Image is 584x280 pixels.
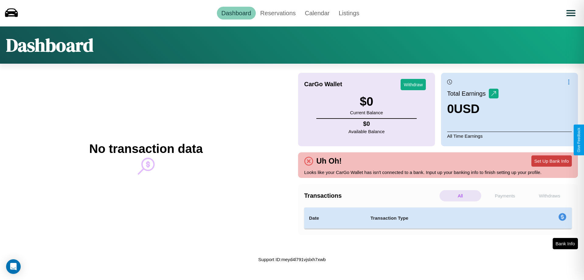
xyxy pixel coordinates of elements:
[89,142,203,156] h2: No transaction data
[349,127,385,136] p: Available Balance
[217,7,256,19] a: Dashboard
[309,214,361,222] h4: Date
[350,95,383,108] h3: $ 0
[484,190,526,201] p: Payments
[370,214,509,222] h4: Transaction Type
[313,157,345,165] h4: Uh Oh!
[304,81,342,88] h4: CarGo Wallet
[440,190,481,201] p: All
[6,259,21,274] div: Open Intercom Messenger
[531,155,572,167] button: Set Up Bank Info
[300,7,334,19] a: Calendar
[447,102,499,116] h3: 0 USD
[529,190,570,201] p: Withdraws
[447,132,572,140] p: All Time Earnings
[447,88,489,99] p: Total Earnings
[577,128,581,152] div: Give Feedback
[334,7,364,19] a: Listings
[304,168,572,176] p: Looks like your CarGo Wallet has isn't connected to a bank. Input up your banking info to finish ...
[350,108,383,117] p: Current Balance
[304,207,572,229] table: simple table
[304,192,438,199] h4: Transactions
[562,5,579,22] button: Open menu
[258,255,326,264] p: Support ID: meyd4l791vjslxh7xwb
[349,120,385,127] h4: $ 0
[256,7,301,19] a: Reservations
[6,33,93,58] h1: Dashboard
[553,238,578,249] button: Bank Info
[401,79,426,90] button: Withdraw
